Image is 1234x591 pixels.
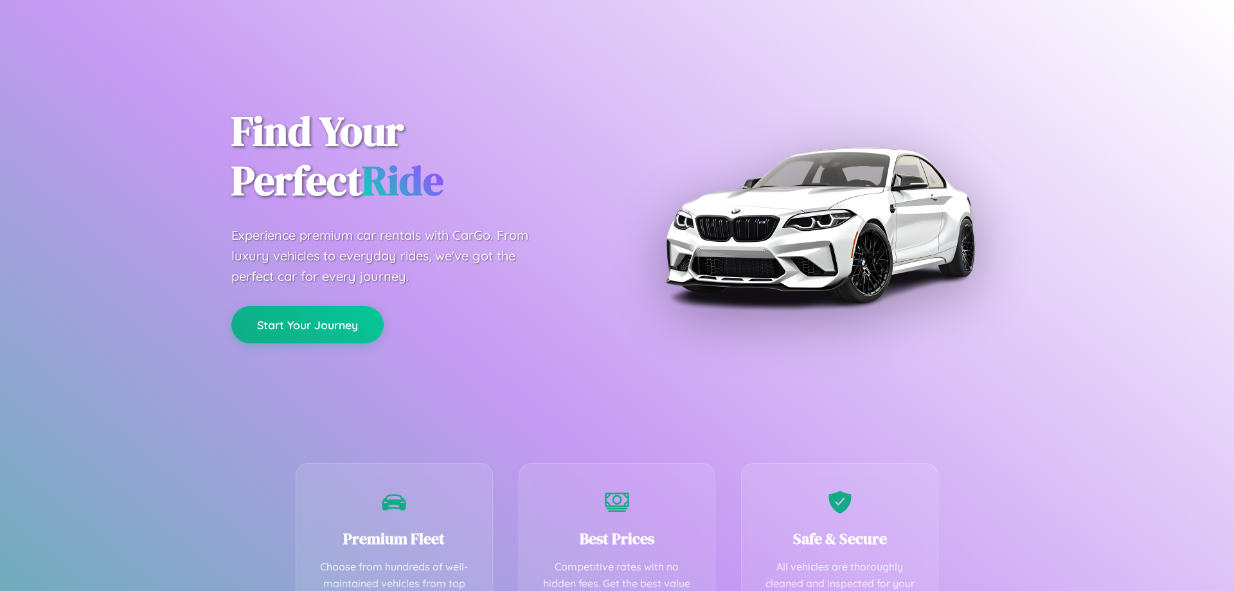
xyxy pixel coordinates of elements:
[231,306,384,343] button: Start Your Journey
[659,64,980,386] img: Premium BMW car rental vehicle
[362,152,443,208] span: Ride
[231,225,553,287] p: Experience premium car rentals with CarGo. From luxury vehicles to everyday rides, we've got the ...
[539,528,696,549] h3: Best Prices
[316,528,473,549] h3: Premium Fleet
[761,528,918,549] h3: Safe & Secure
[231,107,598,206] h1: Find Your Perfect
